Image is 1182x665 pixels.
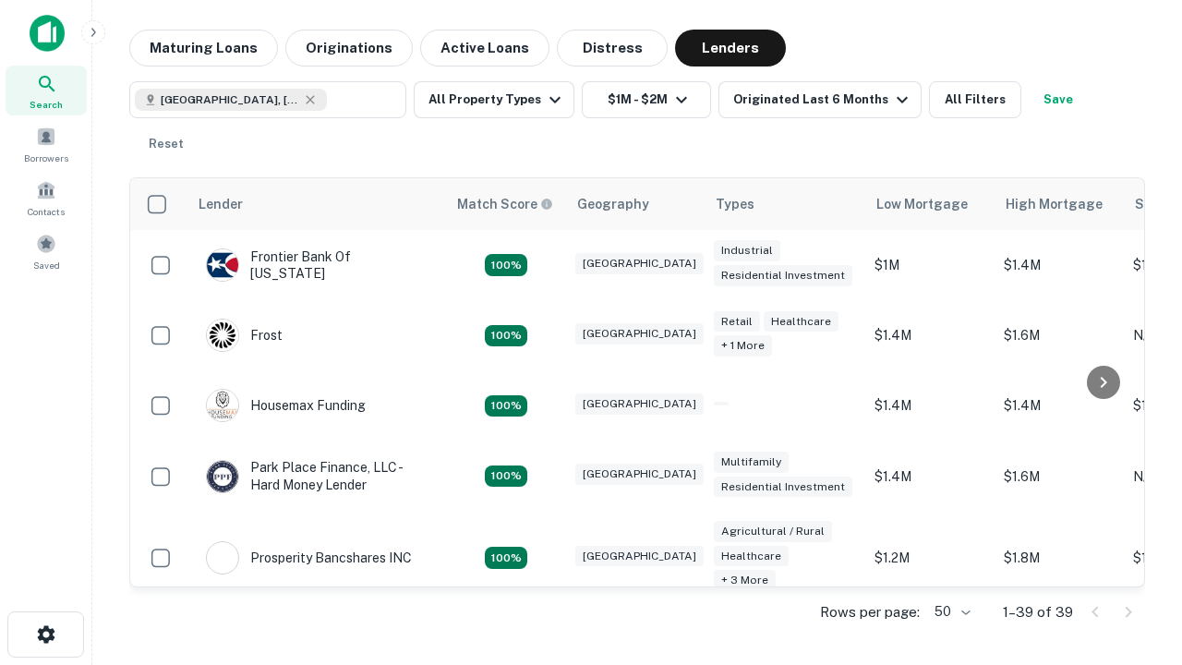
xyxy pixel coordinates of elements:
td: $1.6M [995,441,1124,511]
td: $1.2M [865,512,995,605]
div: Retail [714,311,760,332]
div: 50 [927,598,973,625]
img: picture [207,390,238,421]
button: $1M - $2M [582,81,711,118]
td: $1.4M [995,370,1124,441]
img: picture [207,461,238,492]
th: High Mortgage [995,178,1124,230]
a: Contacts [6,173,87,223]
div: High Mortgage [1006,193,1103,215]
span: Contacts [28,204,65,219]
button: Active Loans [420,30,549,66]
img: picture [207,542,238,574]
div: Multifamily [714,452,789,473]
div: [GEOGRAPHIC_DATA] [575,393,704,415]
img: capitalize-icon.png [30,15,65,52]
div: Matching Properties: 4, hasApolloMatch: undefined [485,395,527,417]
div: Housemax Funding [206,389,366,422]
th: Geography [566,178,705,230]
td: $1.6M [995,300,1124,370]
div: Matching Properties: 4, hasApolloMatch: undefined [485,254,527,276]
div: Matching Properties: 4, hasApolloMatch: undefined [485,465,527,488]
div: Geography [577,193,649,215]
div: [GEOGRAPHIC_DATA] [575,546,704,567]
button: All Property Types [414,81,574,118]
div: Types [716,193,754,215]
td: $1.4M [995,230,1124,300]
div: Matching Properties: 7, hasApolloMatch: undefined [485,547,527,569]
div: Healthcare [764,311,838,332]
td: $1.4M [865,441,995,511]
button: Lenders [675,30,786,66]
button: Distress [557,30,668,66]
div: Frontier Bank Of [US_STATE] [206,248,428,282]
div: [GEOGRAPHIC_DATA] [575,464,704,485]
div: [GEOGRAPHIC_DATA] [575,323,704,345]
td: $1.4M [865,370,995,441]
div: Agricultural / Rural [714,521,832,542]
div: Capitalize uses an advanced AI algorithm to match your search with the best lender. The match sco... [457,194,553,214]
div: Park Place Finance, LLC - Hard Money Lender [206,459,428,492]
div: Prosperity Bancshares INC [206,541,412,574]
div: + 3 more [714,570,776,591]
button: Maturing Loans [129,30,278,66]
button: Save your search to get updates of matches that match your search criteria. [1029,81,1088,118]
div: + 1 more [714,335,772,357]
div: Originated Last 6 Months [733,89,913,111]
h6: Match Score [457,194,549,214]
div: Lender [199,193,243,215]
div: Frost [206,319,283,352]
button: Originations [285,30,413,66]
a: Borrowers [6,119,87,169]
div: Industrial [714,240,780,261]
div: Residential Investment [714,477,852,498]
div: Residential Investment [714,265,852,286]
button: All Filters [929,81,1021,118]
td: $1.8M [995,512,1124,605]
span: Saved [33,258,60,272]
a: Saved [6,226,87,276]
th: Low Mortgage [865,178,995,230]
th: Lender [187,178,446,230]
th: Capitalize uses an advanced AI algorithm to match your search with the best lender. The match sco... [446,178,566,230]
button: Originated Last 6 Months [718,81,922,118]
p: 1–39 of 39 [1003,601,1073,623]
td: $1M [865,230,995,300]
div: Healthcare [714,546,789,567]
iframe: Chat Widget [1090,517,1182,606]
button: Reset [137,126,196,163]
div: Low Mortgage [876,193,968,215]
img: picture [207,320,238,351]
span: Borrowers [24,151,68,165]
span: Search [30,97,63,112]
div: Matching Properties: 4, hasApolloMatch: undefined [485,325,527,347]
th: Types [705,178,865,230]
p: Rows per page: [820,601,920,623]
td: $1.4M [865,300,995,370]
img: picture [207,249,238,281]
a: Search [6,66,87,115]
span: [GEOGRAPHIC_DATA], [GEOGRAPHIC_DATA], [GEOGRAPHIC_DATA] [161,91,299,108]
div: [GEOGRAPHIC_DATA] [575,253,704,274]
